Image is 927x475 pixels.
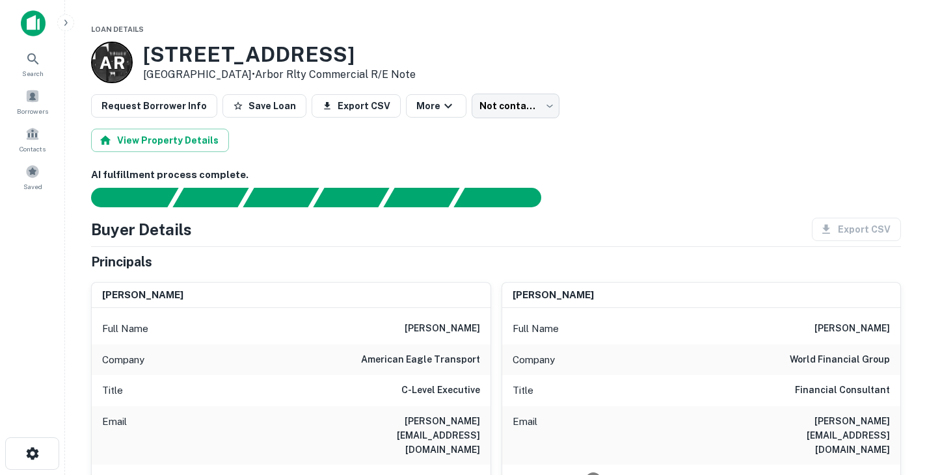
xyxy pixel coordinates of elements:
[143,42,416,67] h3: [STREET_ADDRESS]
[513,352,555,368] p: Company
[862,371,927,433] iframe: Chat Widget
[172,188,249,207] div: Your request is received and processing...
[361,352,480,368] h6: american eagle transport
[814,321,890,337] h6: [PERSON_NAME]
[102,414,127,457] p: Email
[143,67,416,83] p: [GEOGRAPHIC_DATA] •
[405,321,480,337] h6: [PERSON_NAME]
[91,94,217,118] button: Request Borrower Info
[21,10,46,36] img: capitalize-icon.png
[255,68,416,81] a: Arbor Rlty Commercial R/E Note
[472,94,559,118] div: Not contacted
[91,218,192,241] h4: Buyer Details
[91,129,229,152] button: View Property Details
[383,188,459,207] div: Principals found, still searching for contact information. This may take time...
[4,122,61,157] a: Contacts
[102,352,144,368] p: Company
[102,383,123,398] p: Title
[91,168,901,183] h6: AI fulfillment process complete.
[513,383,533,398] p: Title
[4,46,61,81] a: Search
[734,414,890,457] h6: [PERSON_NAME][EMAIL_ADDRESS][DOMAIN_NAME]
[17,106,48,116] span: Borrowers
[513,321,559,337] p: Full Name
[102,288,183,303] h6: [PERSON_NAME]
[243,188,319,207] div: Documents found, AI parsing details...
[222,94,306,118] button: Save Loan
[312,94,401,118] button: Export CSV
[91,252,152,272] h5: Principals
[454,188,557,207] div: AI fulfillment process complete.
[102,321,148,337] p: Full Name
[4,84,61,119] a: Borrowers
[91,25,144,33] span: Loan Details
[20,144,46,154] span: Contacts
[22,68,44,79] span: Search
[313,188,389,207] div: Principals found, AI now looking for contact information...
[406,94,466,118] button: More
[100,50,124,75] p: A R
[324,414,480,457] h6: [PERSON_NAME][EMAIL_ADDRESS][DOMAIN_NAME]
[75,188,173,207] div: Sending borrower request to AI...
[513,414,537,457] p: Email
[513,288,594,303] h6: [PERSON_NAME]
[23,181,42,192] span: Saved
[4,159,61,194] a: Saved
[790,352,890,368] h6: world financial group
[795,383,890,398] h6: Financial Consultant
[401,383,480,398] h6: C-Level Executive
